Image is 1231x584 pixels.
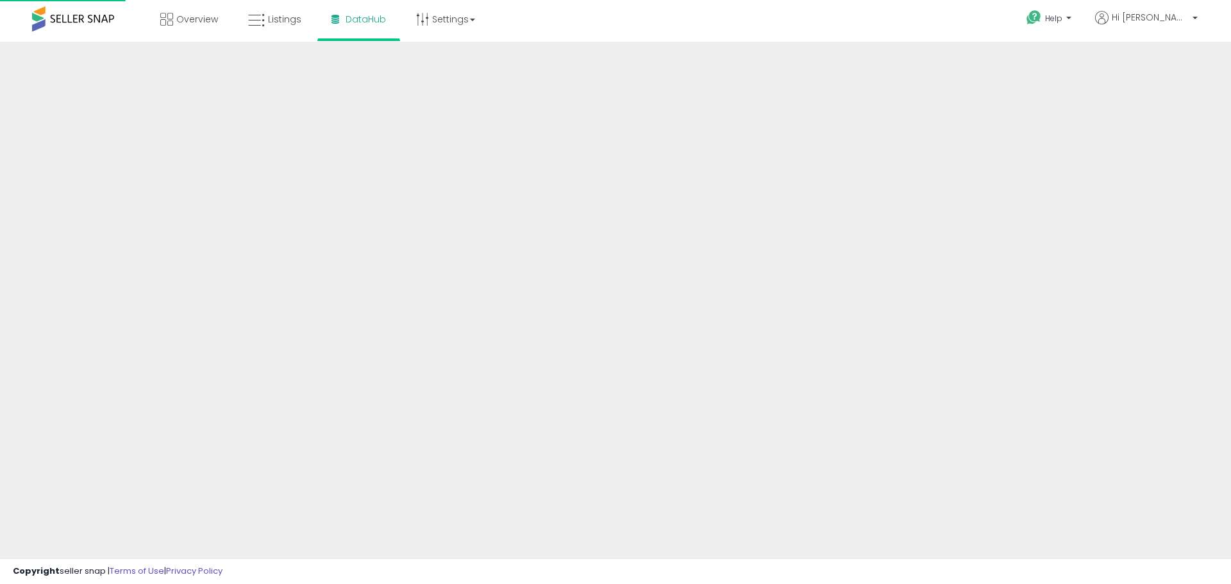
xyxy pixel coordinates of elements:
[1026,10,1042,26] i: Get Help
[1045,13,1062,24] span: Help
[1112,11,1189,24] span: Hi [PERSON_NAME]
[346,13,386,26] span: DataHub
[1095,11,1198,40] a: Hi [PERSON_NAME]
[268,13,301,26] span: Listings
[176,13,218,26] span: Overview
